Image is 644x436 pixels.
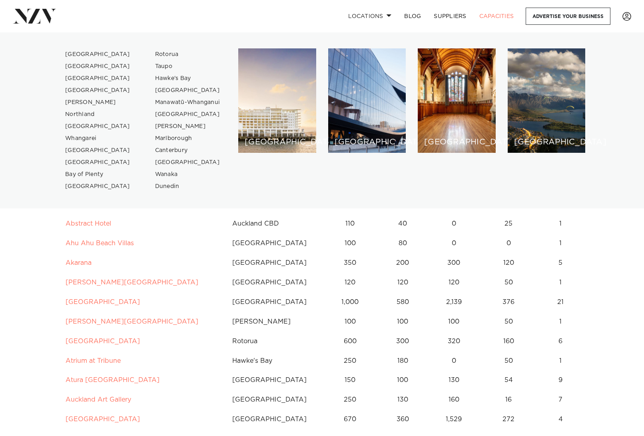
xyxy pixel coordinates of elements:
a: Wellington venues [GEOGRAPHIC_DATA] [328,48,406,153]
td: 150 [321,370,379,390]
a: [GEOGRAPHIC_DATA] [59,48,137,60]
a: [PERSON_NAME][GEOGRAPHIC_DATA] [66,279,198,286]
td: 50 [481,273,536,292]
a: Abstract Hotel [66,220,111,227]
td: 0 [426,214,481,234]
a: BLOG [398,8,427,25]
a: Christchurch venues [GEOGRAPHIC_DATA] [418,48,496,153]
td: 5 [536,253,585,273]
a: Dunedin [149,180,227,192]
td: 250 [321,390,379,410]
td: 350 [321,253,379,273]
td: 1,529 [426,410,481,429]
h6: [GEOGRAPHIC_DATA] [424,138,489,146]
img: nzv-logo.png [13,9,56,23]
td: 320 [426,332,481,351]
td: 25 [481,214,536,234]
td: 580 [379,292,427,312]
td: 200 [379,253,427,273]
td: 600 [321,332,379,351]
td: 376 [481,292,536,312]
td: 2,139 [426,292,481,312]
a: Atrium at Tribune [66,358,121,364]
td: 272 [481,410,536,429]
td: 100 [321,312,379,332]
td: 130 [426,370,481,390]
a: [PERSON_NAME][GEOGRAPHIC_DATA] [66,318,198,325]
a: Ahu Ahu Beach Villas [66,240,134,246]
td: 4 [536,410,585,429]
td: [GEOGRAPHIC_DATA] [225,253,321,273]
td: 40 [379,214,427,234]
a: [GEOGRAPHIC_DATA] [149,84,227,96]
td: 180 [379,351,427,371]
td: 1,000 [321,292,379,312]
td: 360 [379,410,427,429]
td: 100 [426,312,481,332]
a: SUPPLIERS [427,8,473,25]
td: 9 [536,370,585,390]
td: 1 [536,234,585,253]
a: Akarana [66,260,92,266]
td: 160 [426,390,481,410]
a: Auckland venues [GEOGRAPHIC_DATA] [238,48,316,153]
a: [GEOGRAPHIC_DATA] [59,72,137,84]
td: 6 [536,332,585,351]
a: Locations [342,8,398,25]
td: [GEOGRAPHIC_DATA] [225,292,321,312]
a: [GEOGRAPHIC_DATA] [149,156,227,168]
a: Capacities [473,8,520,25]
td: 16 [481,390,536,410]
td: 120 [481,253,536,273]
td: 7 [536,390,585,410]
a: [GEOGRAPHIC_DATA] [59,60,137,72]
td: [GEOGRAPHIC_DATA] [225,370,321,390]
td: Rotorua [225,332,321,351]
h6: [GEOGRAPHIC_DATA] [335,138,400,146]
td: 1 [536,273,585,292]
td: 50 [481,351,536,371]
a: Canterbury [149,144,227,156]
h6: [GEOGRAPHIC_DATA] [245,138,310,146]
td: 100 [321,234,379,253]
td: 120 [426,273,481,292]
td: [GEOGRAPHIC_DATA] [225,273,321,292]
td: 120 [321,273,379,292]
td: [GEOGRAPHIC_DATA] [225,410,321,429]
td: Hawke's Bay [225,351,321,371]
h6: [GEOGRAPHIC_DATA] [514,138,579,146]
td: 80 [379,234,427,253]
a: [GEOGRAPHIC_DATA] [59,120,137,132]
a: Taupo [149,60,227,72]
td: 160 [481,332,536,351]
td: 54 [481,370,536,390]
a: Bay of Plenty [59,168,137,180]
td: 100 [379,312,427,332]
a: [PERSON_NAME] [59,96,137,108]
td: 1 [536,351,585,371]
a: Manawatū-Whanganui [149,96,227,108]
td: 0 [426,234,481,253]
td: 300 [379,332,427,351]
td: 0 [481,234,536,253]
a: Northland [59,108,137,120]
a: [GEOGRAPHIC_DATA] [59,84,137,96]
td: [GEOGRAPHIC_DATA] [225,234,321,253]
td: 300 [426,253,481,273]
td: 100 [379,370,427,390]
a: Hawke's Bay [149,72,227,84]
td: 1 [536,312,585,332]
td: [PERSON_NAME] [225,312,321,332]
td: 130 [379,390,427,410]
td: 21 [536,292,585,312]
td: 120 [379,273,427,292]
a: [PERSON_NAME] [149,120,227,132]
a: Whangarei [59,132,137,144]
a: Advertise your business [526,8,610,25]
a: [GEOGRAPHIC_DATA] [66,338,140,344]
a: Wanaka [149,168,227,180]
a: [GEOGRAPHIC_DATA] [66,416,140,422]
a: Atura [GEOGRAPHIC_DATA] [66,377,160,383]
a: Auckland Art Gallery [66,396,131,403]
a: [GEOGRAPHIC_DATA] [59,144,137,156]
